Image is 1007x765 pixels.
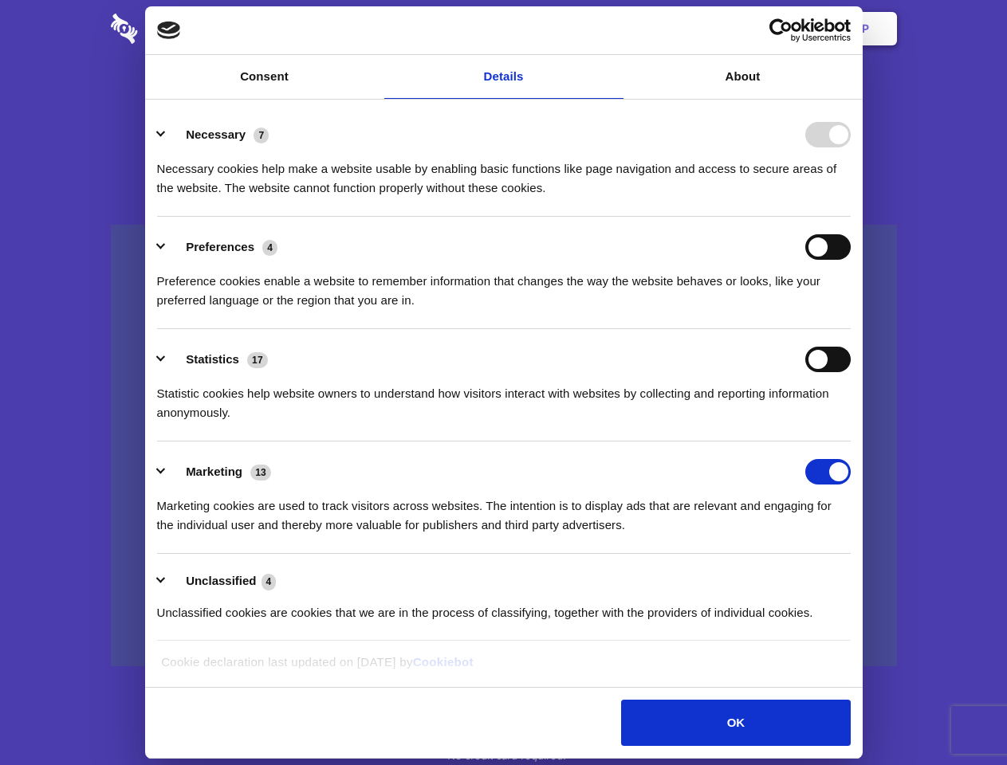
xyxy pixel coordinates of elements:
label: Preferences [186,240,254,253]
div: Unclassified cookies are cookies that we are in the process of classifying, together with the pro... [157,591,851,622]
a: Cookiebot [413,655,474,669]
a: Usercentrics Cookiebot - opens in a new window [711,18,851,42]
button: Preferences (4) [157,234,288,260]
div: Necessary cookies help make a website usable by enabling basic functions like page navigation and... [157,147,851,198]
button: Marketing (13) [157,459,281,484]
label: Marketing [186,465,242,478]
a: Pricing [468,4,537,53]
div: Cookie declaration last updated on [DATE] by [149,653,858,684]
img: logo-wordmark-white-trans-d4663122ce5f474addd5e946df7df03e33cb6a1c49d2221995e7729f52c070b2.svg [111,14,247,44]
div: Preference cookies enable a website to remember information that changes the way the website beha... [157,260,851,310]
a: Login [723,4,793,53]
label: Statistics [186,352,239,366]
a: Wistia video thumbnail [111,225,897,667]
img: logo [157,22,181,39]
span: 17 [247,352,268,368]
span: 4 [262,240,277,256]
button: OK [621,700,850,746]
a: Consent [145,55,384,99]
div: Statistic cookies help website owners to understand how visitors interact with websites by collec... [157,372,851,422]
button: Necessary (7) [157,122,279,147]
div: Marketing cookies are used to track visitors across websites. The intention is to display ads tha... [157,484,851,535]
label: Necessary [186,127,246,141]
span: 7 [254,127,269,143]
span: 4 [262,574,277,590]
a: About [623,55,863,99]
iframe: Drift Widget Chat Controller [927,685,988,746]
a: Contact [647,4,720,53]
h1: Eliminate Slack Data Loss. [111,72,897,129]
button: Statistics (17) [157,347,278,372]
h4: Auto-redaction of sensitive data, encrypted data sharing and self-destructing private chats. Shar... [111,145,897,198]
span: 13 [250,465,271,481]
a: Details [384,55,623,99]
button: Unclassified (4) [157,571,286,591]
